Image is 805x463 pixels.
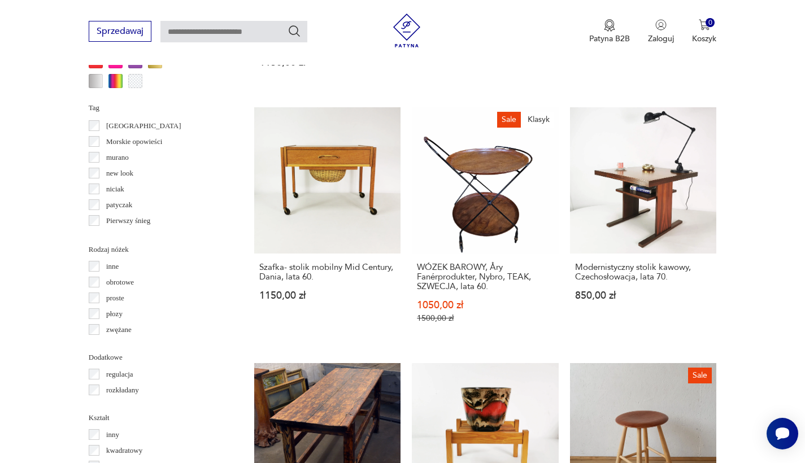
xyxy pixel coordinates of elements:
[106,120,181,132] p: [GEOGRAPHIC_DATA]
[692,19,716,44] button: 0Koszyk
[89,102,227,114] p: Tag
[767,418,798,449] iframe: Smartsupp widget button
[575,291,712,300] p: 850,00 zł
[106,444,142,457] p: kwadratowy
[259,291,396,300] p: 1150,00 zł
[89,243,227,256] p: Rodzaj nóżek
[89,351,227,364] p: Dodatkowe
[106,324,132,336] p: zwężane
[106,136,162,148] p: Morskie opowieści
[589,19,630,44] a: Ikona medaluPatyna B2B
[589,33,630,44] p: Patyna B2B
[288,24,301,38] button: Szukaj
[648,19,674,44] button: Zaloguj
[648,33,674,44] p: Zaloguj
[259,58,396,67] p: 1150,00 zł
[575,263,712,282] h3: Modernistyczny stolik kawowy, Czechosłowacja, lata 70.
[706,18,715,28] div: 0
[699,19,710,30] img: Ikona koszyka
[106,215,150,227] p: Pierwszy śnieg
[417,300,554,310] p: 1050,00 zł
[570,107,717,346] a: Modernistyczny stolik kawowy, Czechosłowacja, lata 70.Modernistyczny stolik kawowy, Czechosłowacj...
[106,429,119,441] p: inny
[589,19,630,44] button: Patyna B2B
[254,107,401,346] a: Szafka- stolik mobilny Mid Century, Dania, lata 60.Szafka- stolik mobilny Mid Century, Dania, lat...
[106,183,124,195] p: niciak
[106,292,124,304] p: proste
[106,167,133,180] p: new look
[89,28,151,36] a: Sprzedawaj
[106,199,132,211] p: patyczak
[106,260,119,273] p: inne
[89,412,227,424] p: Kształt
[655,19,667,30] img: Ikonka użytkownika
[106,368,133,381] p: regulacja
[106,276,134,289] p: obrotowe
[259,263,396,282] h3: Szafka- stolik mobilny Mid Century, Dania, lata 60.
[106,384,139,396] p: rozkładany
[412,107,559,346] a: SaleKlasykWÓZEK BAROWY, Åry Fanérprodukter, Nybro, TEAK, SZWECJA, lata 60.WÓZEK BAROWY, Åry Fanér...
[390,14,424,47] img: Patyna - sklep z meblami i dekoracjami vintage
[417,313,554,323] p: 1500,00 zł
[106,151,129,164] p: murano
[106,308,123,320] p: płozy
[692,33,716,44] p: Koszyk
[604,19,615,32] img: Ikona medalu
[89,21,151,42] button: Sprzedawaj
[417,263,554,291] h3: WÓZEK BAROWY, Åry Fanérprodukter, Nybro, TEAK, SZWECJA, lata 60.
